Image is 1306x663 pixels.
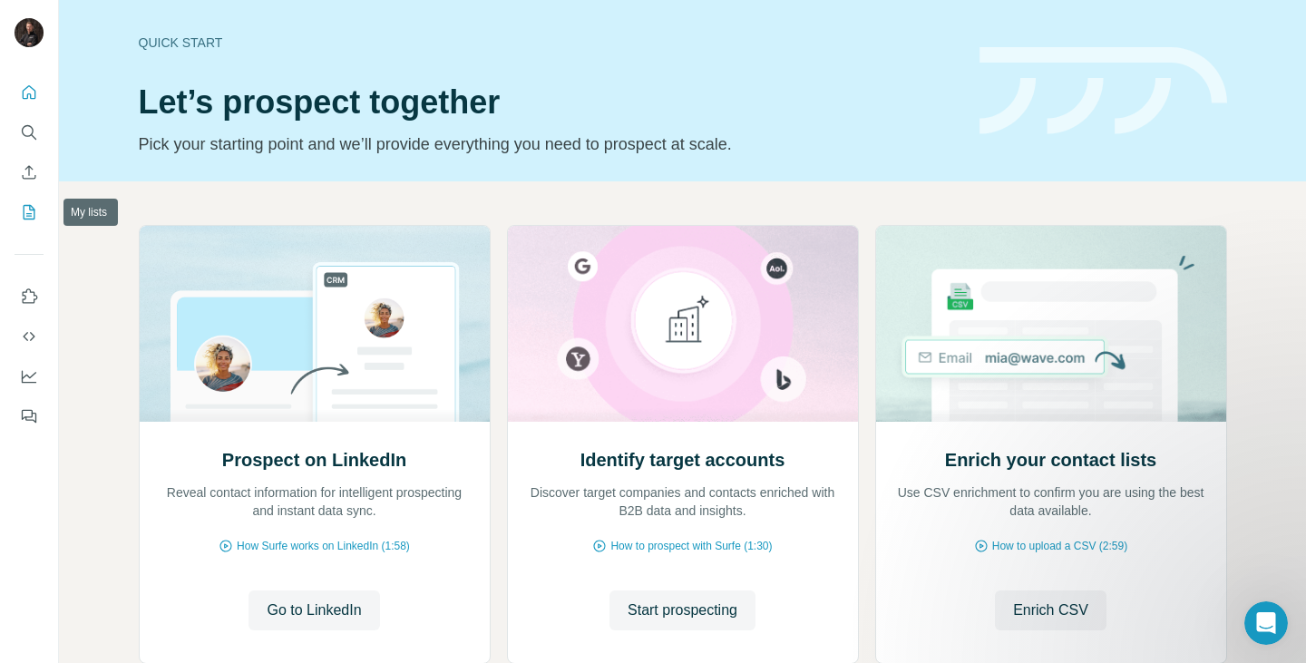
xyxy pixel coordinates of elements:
p: Use CSV enrichment to confirm you are using the best data available. [894,483,1208,520]
button: Enrich CSV [15,156,44,189]
span: Enrich CSV [1013,600,1088,621]
button: Search [15,116,44,149]
span: How to upload a CSV (2:59) [992,538,1127,554]
button: Enrich CSV [995,590,1106,630]
button: Feedback [15,400,44,433]
span: How to prospect with Surfe (1:30) [610,538,772,554]
p: Reveal contact information for intelligent prospecting and instant data sync. [158,483,472,520]
span: Start prospecting [628,600,737,621]
img: banner [979,47,1227,135]
p: Pick your starting point and we’ll provide everything you need to prospect at scale. [139,132,958,157]
button: Dashboard [15,360,44,393]
img: Enrich your contact lists [875,226,1227,422]
button: Start prospecting [609,590,755,630]
div: Quick start [139,34,958,52]
h2: Identify target accounts [580,447,785,473]
img: Prospect on LinkedIn [139,226,491,422]
h1: Let’s prospect together [139,84,958,121]
h2: Prospect on LinkedIn [222,447,406,473]
button: Use Surfe API [15,320,44,353]
img: Avatar [15,18,44,47]
span: Go to LinkedIn [267,600,361,621]
img: Identify target accounts [507,226,859,422]
button: Go to LinkedIn [249,590,379,630]
button: Use Surfe on LinkedIn [15,280,44,313]
h2: Enrich your contact lists [945,447,1156,473]
span: How Surfe works on LinkedIn (1:58) [237,538,410,554]
button: Quick start [15,76,44,109]
button: My lists [15,196,44,229]
iframe: Intercom live chat [1244,601,1288,645]
p: Discover target companies and contacts enriched with B2B data and insights. [526,483,840,520]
